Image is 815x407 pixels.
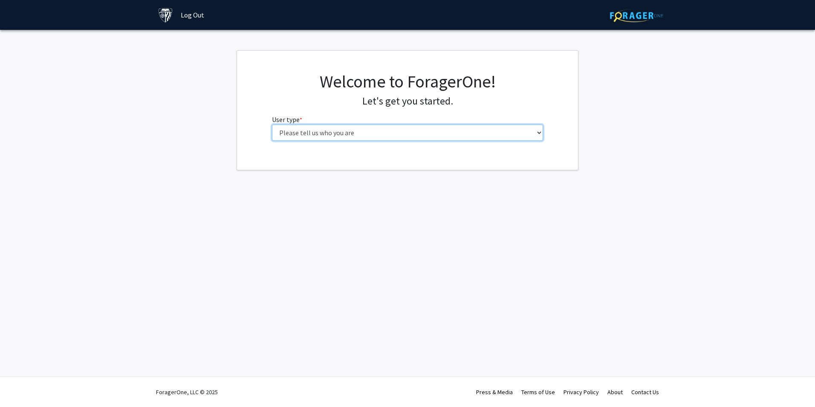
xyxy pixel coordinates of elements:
label: User type [272,114,302,125]
iframe: Chat [6,369,36,401]
img: Johns Hopkins University Logo [158,8,173,23]
img: ForagerOne Logo [610,9,663,22]
a: About [607,388,623,396]
h4: Let's get you started. [272,95,543,108]
a: Contact Us [631,388,659,396]
a: Terms of Use [521,388,555,396]
div: ForagerOne, LLC © 2025 [156,377,218,407]
a: Privacy Policy [564,388,599,396]
a: Press & Media [476,388,513,396]
h1: Welcome to ForagerOne! [272,71,543,92]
